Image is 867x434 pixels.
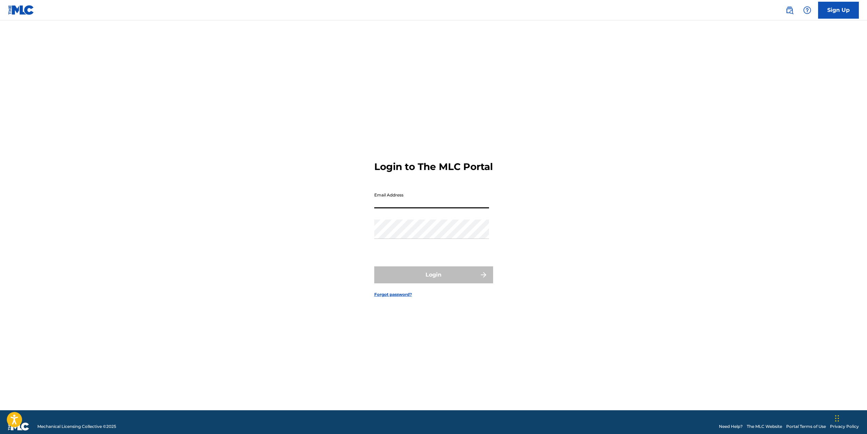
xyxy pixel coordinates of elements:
a: Forgot password? [374,291,412,298]
a: Public Search [783,3,796,17]
img: MLC Logo [8,5,34,15]
img: logo [8,422,29,431]
img: search [785,6,794,14]
a: Need Help? [719,423,743,430]
a: Privacy Policy [830,423,859,430]
div: Help [800,3,814,17]
img: help [803,6,811,14]
a: Portal Terms of Use [786,423,826,430]
span: Mechanical Licensing Collective © 2025 [37,423,116,430]
iframe: Chat Widget [833,401,867,434]
div: Drag [835,408,839,429]
a: Sign Up [818,2,859,19]
h3: Login to The MLC Portal [374,161,493,173]
a: The MLC Website [747,423,782,430]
